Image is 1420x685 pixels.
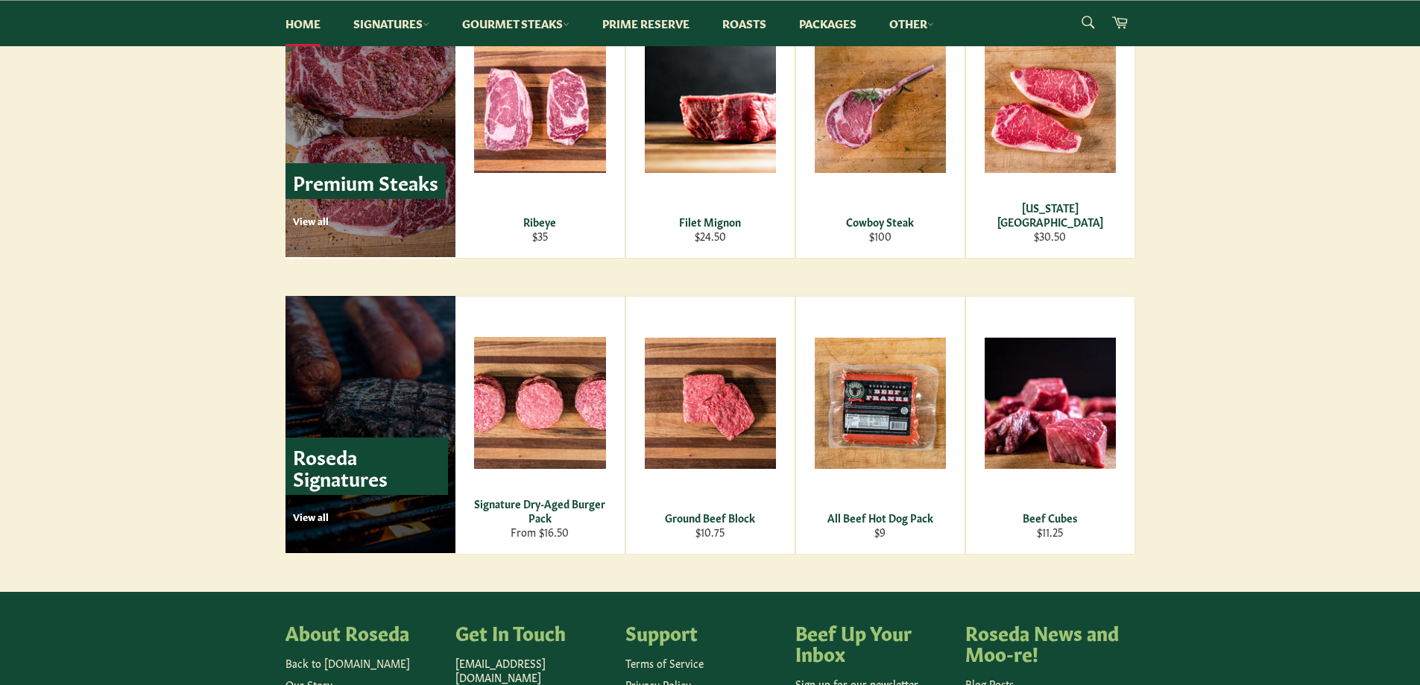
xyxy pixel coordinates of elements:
div: $10.75 [635,525,785,539]
a: Roasts [707,1,781,46]
a: Beef Cubes Beef Cubes $11.25 [965,296,1135,555]
a: Other [874,1,949,46]
a: Signature Dry-Aged Burger Pack Signature Dry-Aged Burger Pack From $16.50 [455,296,625,555]
img: Beef Cubes [985,338,1116,469]
p: View all [293,510,448,523]
img: Ground Beef Block [645,338,776,469]
p: [EMAIL_ADDRESS][DOMAIN_NAME] [455,656,610,685]
div: $30.50 [975,229,1125,243]
div: From $16.50 [464,525,615,539]
p: Premium Steaks [285,163,446,200]
div: Beef Cubes [975,511,1125,525]
div: Cowboy Steak [805,215,955,229]
a: Gourmet Steaks [447,1,584,46]
a: Roseda Signatures View all [285,296,455,553]
div: Signature Dry-Aged Burger Pack [464,496,615,525]
div: $11.25 [975,525,1125,539]
div: $35 [464,229,615,243]
div: All Beef Hot Dog Pack [805,511,955,525]
a: Signatures [338,1,444,46]
img: Ribeye [474,41,606,173]
a: Back to [DOMAIN_NAME] [285,655,410,670]
div: $9 [805,525,955,539]
h4: Get In Touch [455,622,610,643]
h4: About Roseda [285,622,441,643]
img: New York Strip [985,42,1116,173]
h4: Roseda News and Moo-re! [965,622,1120,663]
img: Signature Dry-Aged Burger Pack [474,337,606,469]
a: All Beef Hot Dog Pack All Beef Hot Dog Pack $9 [795,296,965,555]
div: $100 [805,229,955,243]
p: View all [293,214,446,227]
a: Terms of Service [625,655,704,670]
a: Prime Reserve [587,1,704,46]
img: All Beef Hot Dog Pack [815,338,946,469]
div: Filet Mignon [635,215,785,229]
div: Ground Beef Block [635,511,785,525]
h4: Beef Up Your Inbox [795,622,950,663]
p: Roseda Signatures [285,438,448,495]
div: [US_STATE][GEOGRAPHIC_DATA] [975,201,1125,230]
a: Home [271,1,335,46]
img: Cowboy Steak [815,42,946,173]
h4: Support [625,622,780,643]
img: Filet Mignon [645,42,776,173]
a: Packages [784,1,871,46]
div: $24.50 [635,229,785,243]
div: Ribeye [464,215,615,229]
a: Ground Beef Block Ground Beef Block $10.75 [625,296,795,555]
